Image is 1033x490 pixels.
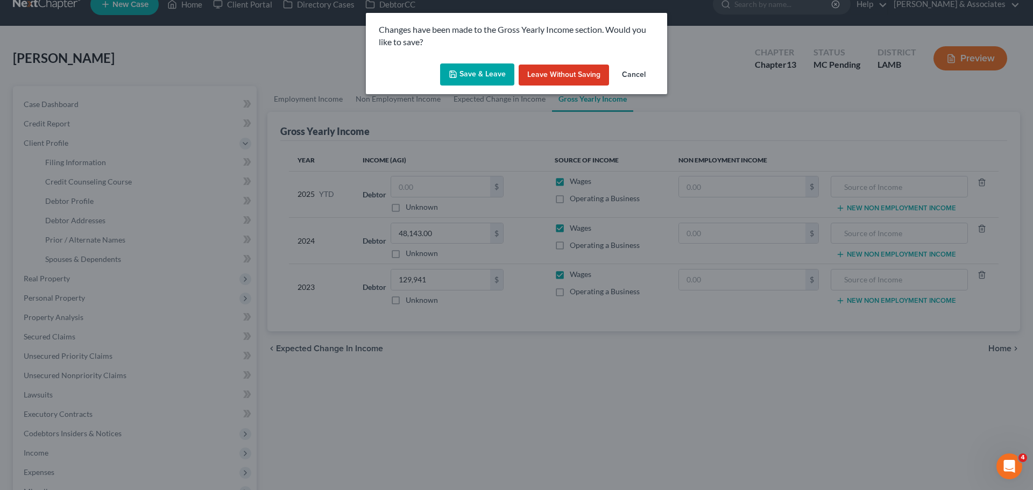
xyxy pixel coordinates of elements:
[519,65,609,86] button: Leave without Saving
[379,24,654,48] p: Changes have been made to the Gross Yearly Income section. Would you like to save?
[996,453,1022,479] iframe: Intercom live chat
[613,65,654,86] button: Cancel
[1018,453,1027,462] span: 4
[440,63,514,86] button: Save & Leave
